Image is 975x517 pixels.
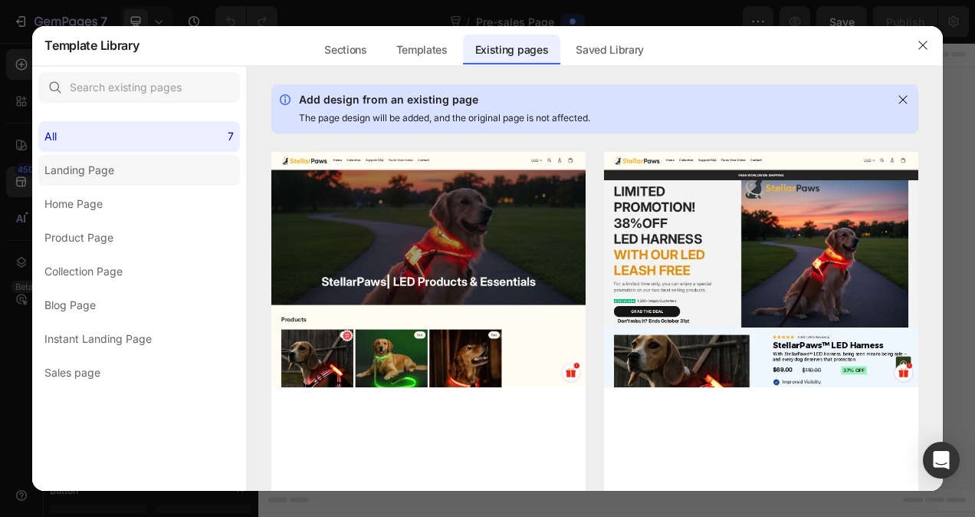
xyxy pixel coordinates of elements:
[44,25,139,65] h2: Template Library
[44,229,113,247] div: Product Page
[384,35,460,65] div: Templates
[44,330,152,348] div: Instant Landing Page
[44,127,57,146] div: All
[463,35,561,65] div: Existing pages
[299,109,887,127] div: The page design will be added, and the original page is not affected.
[44,161,114,179] div: Landing Page
[228,127,234,146] div: 7
[357,425,563,437] div: Start with Generating from URL or image
[487,339,617,370] button: Explore templates
[344,308,576,327] div: Start building with Sections/Elements or
[44,364,100,382] div: Sales page
[604,152,918,387] img: -products-led-dog-harnessviewgp-template-584655425450804084_portrait.jpg
[44,195,103,213] div: Home Page
[44,262,123,281] div: Collection Page
[271,152,586,387] img: -_portrait.jpg
[304,339,478,370] button: Use existing page designs
[563,35,656,65] div: Saved Library
[299,91,887,109] div: Add design from an existing page
[44,296,96,314] div: Blog Page
[312,35,379,65] div: Sections
[923,442,960,479] div: Open Intercom Messenger
[38,72,240,103] input: Search existing pages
